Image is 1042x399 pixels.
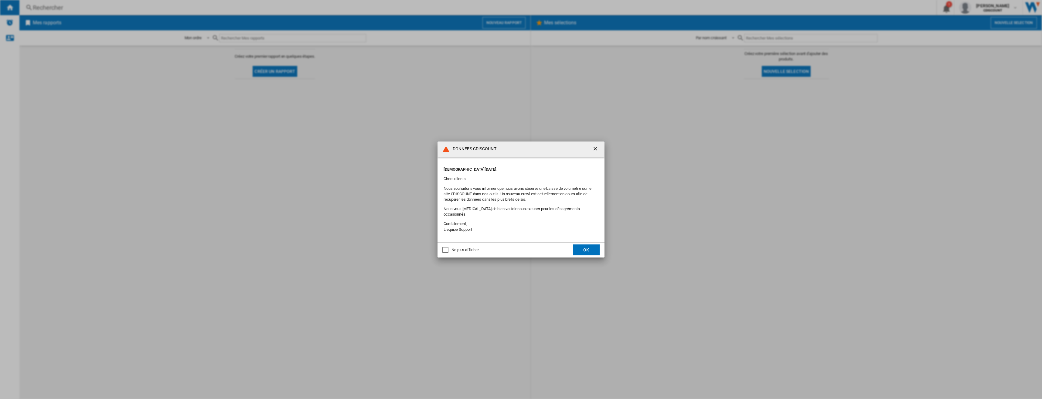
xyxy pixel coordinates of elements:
button: OK [573,244,600,255]
div: Ne plus afficher [451,247,478,253]
strong: [DEMOGRAPHIC_DATA][DATE], [444,167,497,172]
h4: DONNEES CDISCOUNT [450,146,496,152]
p: Chers clients, [444,176,598,182]
ng-md-icon: getI18NText('BUTTONS.CLOSE_DIALOG') [592,146,600,153]
p: Nous souhaitons vous informer que nous avons observé une baisse de volumétrie sur le site CDISCOU... [444,186,598,203]
button: getI18NText('BUTTONS.CLOSE_DIALOG') [590,143,602,155]
p: Cordialement, L’équipe Support [444,221,598,232]
p: Nous vous [MEDICAL_DATA] de bien vouloir nous excuser pour les désagréments occasionnés. [444,206,598,217]
md-checkbox: Ne plus afficher [442,247,478,253]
